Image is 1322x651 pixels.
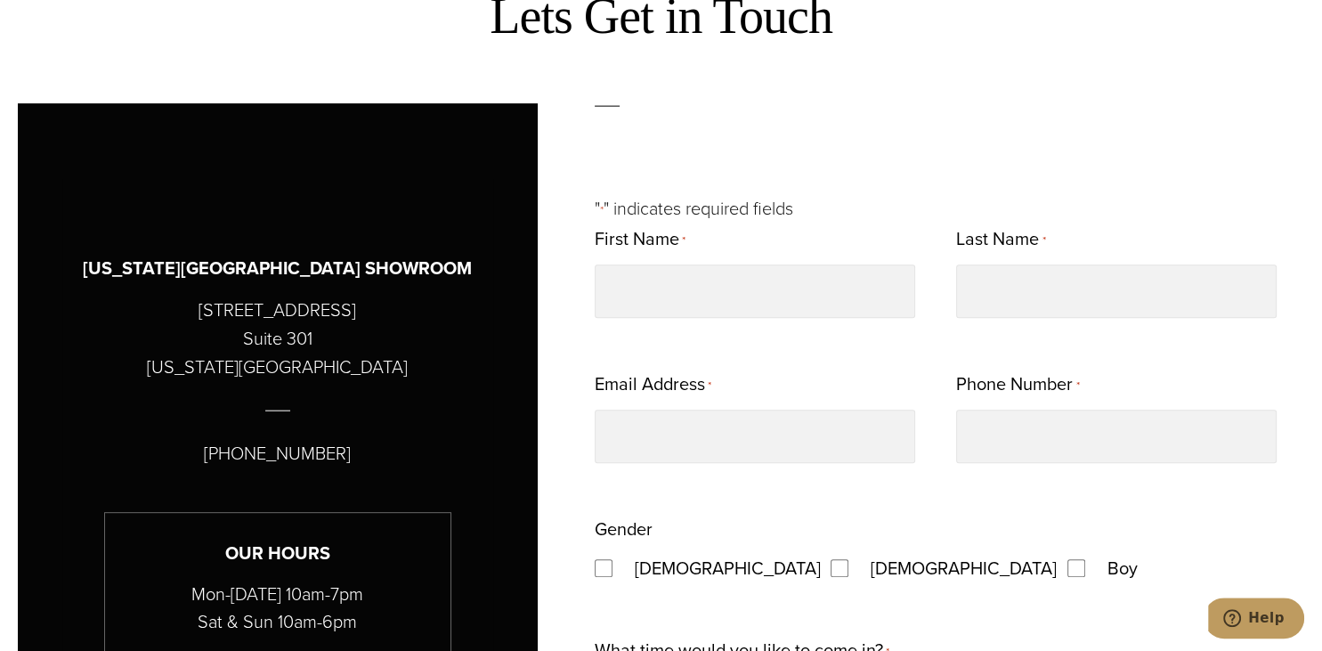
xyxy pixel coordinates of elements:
[105,540,450,567] h3: Our Hours
[595,513,653,545] legend: Gender
[1090,552,1156,584] label: Boy
[204,439,351,468] p: [PHONE_NUMBER]
[595,368,711,403] label: Email Address
[1208,598,1304,642] iframe: Opens a widget where you can chat to one of our agents
[105,581,450,636] p: Mon-[DATE] 10am-7pm Sat & Sun 10am-6pm
[956,223,1045,257] label: Last Name
[595,194,1304,223] p: " " indicates required fields
[617,552,825,584] label: [DEMOGRAPHIC_DATA]
[956,368,1079,403] label: Phone Number
[595,223,685,257] label: First Name
[853,552,1061,584] label: [DEMOGRAPHIC_DATA]
[147,296,408,381] p: [STREET_ADDRESS] Suite 301 [US_STATE][GEOGRAPHIC_DATA]
[83,255,472,282] h3: [US_STATE][GEOGRAPHIC_DATA] SHOWROOM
